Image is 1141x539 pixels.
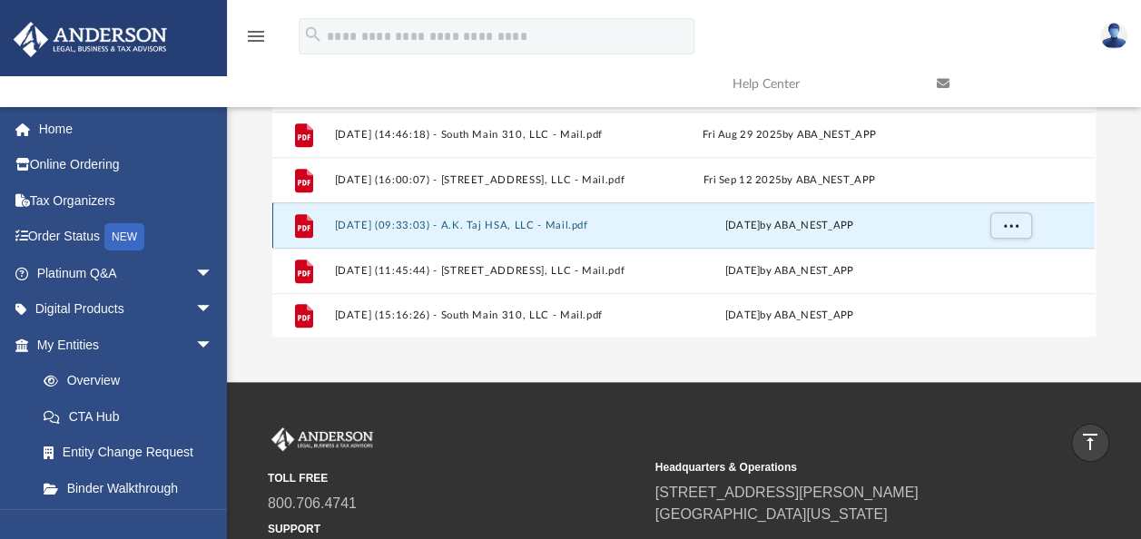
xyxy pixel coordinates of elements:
[13,255,241,291] a: Platinum Q&Aarrow_drop_down
[1071,424,1109,462] a: vertical_align_top
[13,219,241,256] a: Order StatusNEW
[655,506,888,522] a: [GEOGRAPHIC_DATA][US_STATE]
[195,291,231,328] span: arrow_drop_down
[104,223,144,250] div: NEW
[641,127,939,143] div: Fri Aug 29 2025 by ABA_NEST_APP
[268,427,377,451] img: Anderson Advisors Platinum Portal
[268,470,643,486] small: TOLL FREE
[8,22,172,57] img: Anderson Advisors Platinum Portal
[25,470,241,506] a: Binder Walkthrough
[335,309,633,321] button: [DATE] (15:16:26) - South Main 310, LLC - Mail.pdf
[641,218,939,234] div: [DATE] by ABA_NEST_APP
[641,172,939,189] div: Fri Sep 12 2025 by ABA_NEST_APP
[303,24,323,44] i: search
[13,327,241,363] a: My Entitiesarrow_drop_down
[195,327,231,364] span: arrow_drop_down
[641,308,939,324] div: [DATE] by ABA_NEST_APP
[25,398,241,435] a: CTA Hub
[719,48,923,120] a: Help Center
[335,129,633,141] button: [DATE] (14:46:18) - South Main 310, LLC - Mail.pdf
[1100,23,1127,49] img: User Pic
[268,521,643,537] small: SUPPORT
[655,459,1030,475] small: Headquarters & Operations
[335,220,633,231] button: [DATE] (09:33:03) - A.K. Taj HSA, LLC - Mail.pdf
[641,263,939,279] div: [DATE] by ABA_NEST_APP
[990,212,1032,240] button: More options
[13,182,241,219] a: Tax Organizers
[195,255,231,292] span: arrow_drop_down
[245,25,267,47] i: menu
[655,485,919,500] a: [STREET_ADDRESS][PERSON_NAME]
[335,174,633,186] button: [DATE] (16:00:07) - [STREET_ADDRESS], LLC - Mail.pdf
[13,111,241,147] a: Home
[335,265,633,277] button: [DATE] (11:45:44) - [STREET_ADDRESS], LLC - Mail.pdf
[25,363,241,399] a: Overview
[1079,431,1101,453] i: vertical_align_top
[25,435,241,471] a: Entity Change Request
[268,495,357,511] a: 800.706.4741
[245,34,267,47] a: menu
[13,291,241,328] a: Digital Productsarrow_drop_down
[13,147,241,183] a: Online Ordering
